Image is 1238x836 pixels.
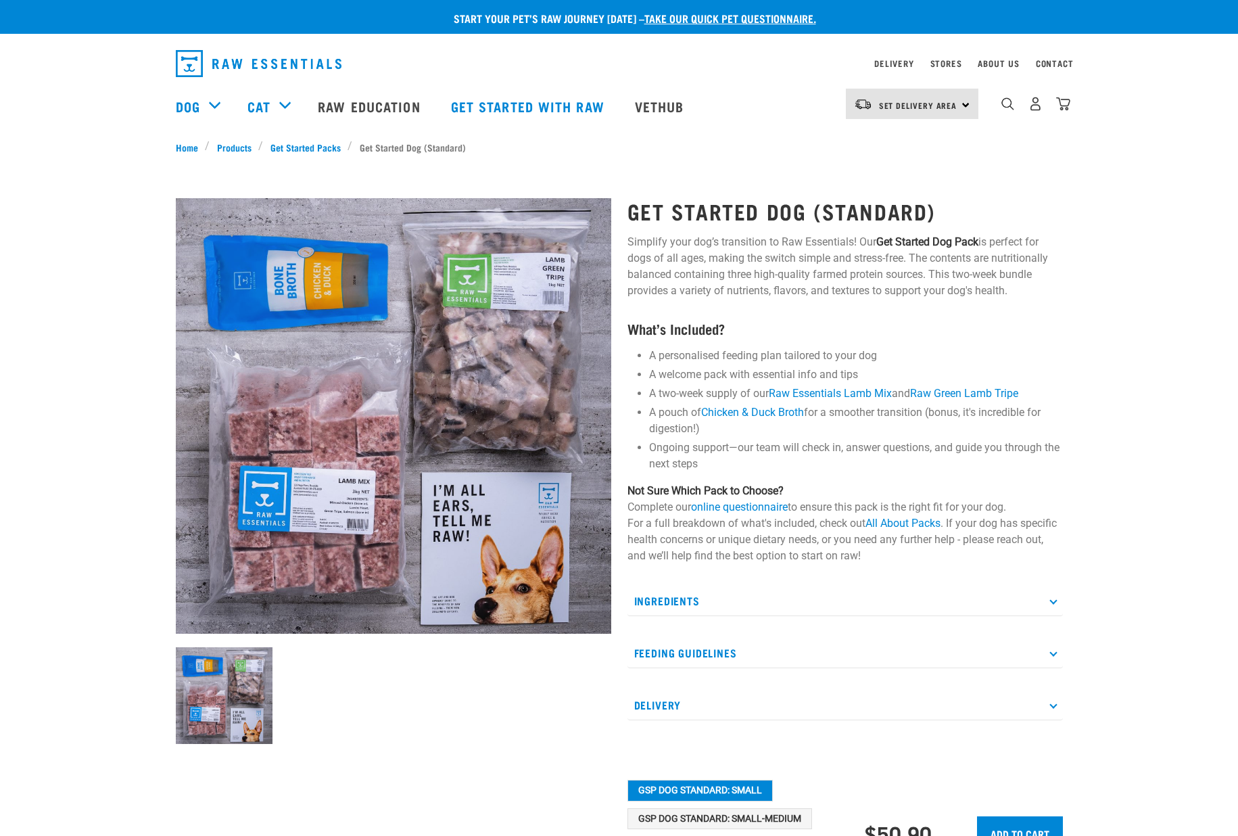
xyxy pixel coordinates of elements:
img: home-icon@2x.png [1056,97,1070,111]
a: Dog [176,96,200,116]
a: Raw Essentials Lamb Mix [769,387,892,400]
a: Cat [247,96,270,116]
h1: Get Started Dog (Standard) [627,199,1063,223]
nav: breadcrumbs [176,140,1063,154]
nav: dropdown navigation [165,45,1074,83]
li: A pouch of for a smoother transition (bonus, it's incredible for digestion!) [649,404,1063,437]
a: Get started with Raw [437,79,621,133]
li: A personalised feeding plan tailored to your dog [649,348,1063,364]
a: Home [176,140,206,154]
p: Delivery [627,690,1063,720]
button: GSP Dog Standard: Small [627,780,773,802]
a: All About Packs [865,517,941,530]
a: Delivery [874,61,913,66]
a: Products [210,140,258,154]
img: van-moving.png [854,98,872,110]
a: online questionnaire [691,501,788,513]
li: Ongoing support—our team will check in, answer questions, and guide you through the next steps [649,440,1063,472]
img: NSP Dog Standard Update [176,198,611,634]
p: Feeding Guidelines [627,638,1063,668]
a: Chicken & Duck Broth [701,406,804,419]
p: Ingredients [627,586,1063,616]
img: NSP Dog Standard Update [176,647,272,744]
strong: Not Sure Which Pack to Choose? [627,484,784,497]
strong: Get Started Dog Pack [876,235,978,248]
a: take our quick pet questionnaire. [644,15,816,21]
a: Raw Green Lamb Tripe [910,387,1018,400]
li: A welcome pack with essential info and tips [649,367,1063,383]
img: home-icon-1@2x.png [1001,97,1014,110]
a: Vethub [621,79,701,133]
a: Stores [930,61,962,66]
strong: What’s Included? [627,325,725,332]
button: GSP Dog Standard: Small-Medium [627,808,812,830]
p: Complete our to ensure this pack is the right fit for your dog. For a full breakdown of what's in... [627,483,1063,564]
li: A two-week supply of our and [649,386,1063,402]
a: Contact [1036,61,1074,66]
a: About Us [978,61,1019,66]
p: Simplify your dog’s transition to Raw Essentials! Our is perfect for dogs of all ages, making the... [627,234,1063,299]
span: Set Delivery Area [879,103,957,108]
a: Get Started Packs [263,140,348,154]
img: user.png [1028,97,1043,111]
a: Raw Education [304,79,437,133]
img: Raw Essentials Logo [176,50,341,77]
